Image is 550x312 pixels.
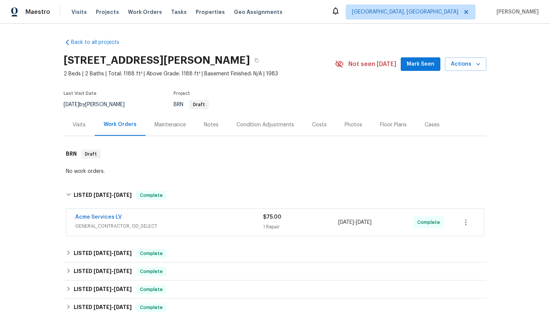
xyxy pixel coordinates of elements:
span: [DATE] [64,102,79,107]
span: [DATE] [356,220,372,225]
h6: LISTED [74,191,132,200]
span: Maestro [25,8,50,16]
h2: [STREET_ADDRESS][PERSON_NAME] [64,57,250,64]
span: Complete [137,304,166,311]
span: Project [174,91,190,96]
span: [DATE] [94,286,111,292]
span: Projects [96,8,119,16]
span: - [94,286,132,292]
span: [DATE] [94,250,111,256]
a: Back to all projects [64,39,135,46]
div: Costs [312,121,327,129]
div: Work Orders [104,121,137,128]
button: Actions [445,57,486,71]
div: LISTED [DATE]-[DATE]Complete [64,244,486,262]
div: Notes [204,121,219,129]
h6: LISTED [74,249,132,258]
span: - [94,250,132,256]
div: LISTED [DATE]-[DATE]Complete [64,183,486,207]
span: GENERAL_CONTRACTOR, OD_SELECT [75,222,263,230]
div: LISTED [DATE]-[DATE]Complete [64,262,486,280]
span: Actions [451,60,480,69]
span: $75.00 [263,214,281,220]
h6: LISTED [74,303,132,312]
span: [DATE] [114,286,132,292]
div: 1 Repair [263,223,338,231]
div: No work orders. [66,168,484,175]
span: 2 Beds | 2 Baths | Total: 1188 ft² | Above Grade: 1188 ft² | Basement Finished: N/A | 1983 [64,70,335,78]
span: Visits [71,8,87,16]
span: [GEOGRAPHIC_DATA], [GEOGRAPHIC_DATA] [352,8,458,16]
div: Condition Adjustments [236,121,294,129]
span: [DATE] [94,268,111,274]
span: BRN [174,102,209,107]
span: Complete [137,250,166,257]
span: Complete [137,268,166,275]
div: LISTED [DATE]-[DATE]Complete [64,280,486,298]
span: [DATE] [338,220,354,225]
span: [DATE] [114,192,132,198]
button: Copy Address [250,54,263,67]
span: [DATE] [114,268,132,274]
span: Properties [196,8,225,16]
span: - [94,304,132,310]
span: Last Visit Date [64,91,97,96]
a: Acme Services LV [75,214,122,220]
span: Not seen [DATE] [348,60,396,68]
div: Floor Plans [380,121,407,129]
h6: LISTED [74,267,132,276]
span: Mark Seen [407,60,434,69]
span: - [338,219,372,226]
span: Draft [190,102,208,107]
div: by [PERSON_NAME] [64,100,134,109]
span: Work Orders [128,8,162,16]
h6: LISTED [74,285,132,294]
h6: BRN [66,150,77,159]
span: Complete [137,286,166,293]
span: Geo Assignments [234,8,282,16]
span: [DATE] [114,250,132,256]
span: - [94,192,132,198]
span: Draft [82,150,100,158]
span: [PERSON_NAME] [494,8,539,16]
span: - [94,268,132,274]
span: [DATE] [94,192,111,198]
div: Maintenance [155,121,186,129]
span: Complete [417,219,443,226]
span: Tasks [171,9,187,15]
div: Cases [425,121,440,129]
button: Mark Seen [401,57,440,71]
div: Photos [345,121,362,129]
span: Complete [137,192,166,199]
span: [DATE] [114,304,132,310]
span: [DATE] [94,304,111,310]
div: BRN Draft [64,142,486,166]
div: Visits [73,121,86,129]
